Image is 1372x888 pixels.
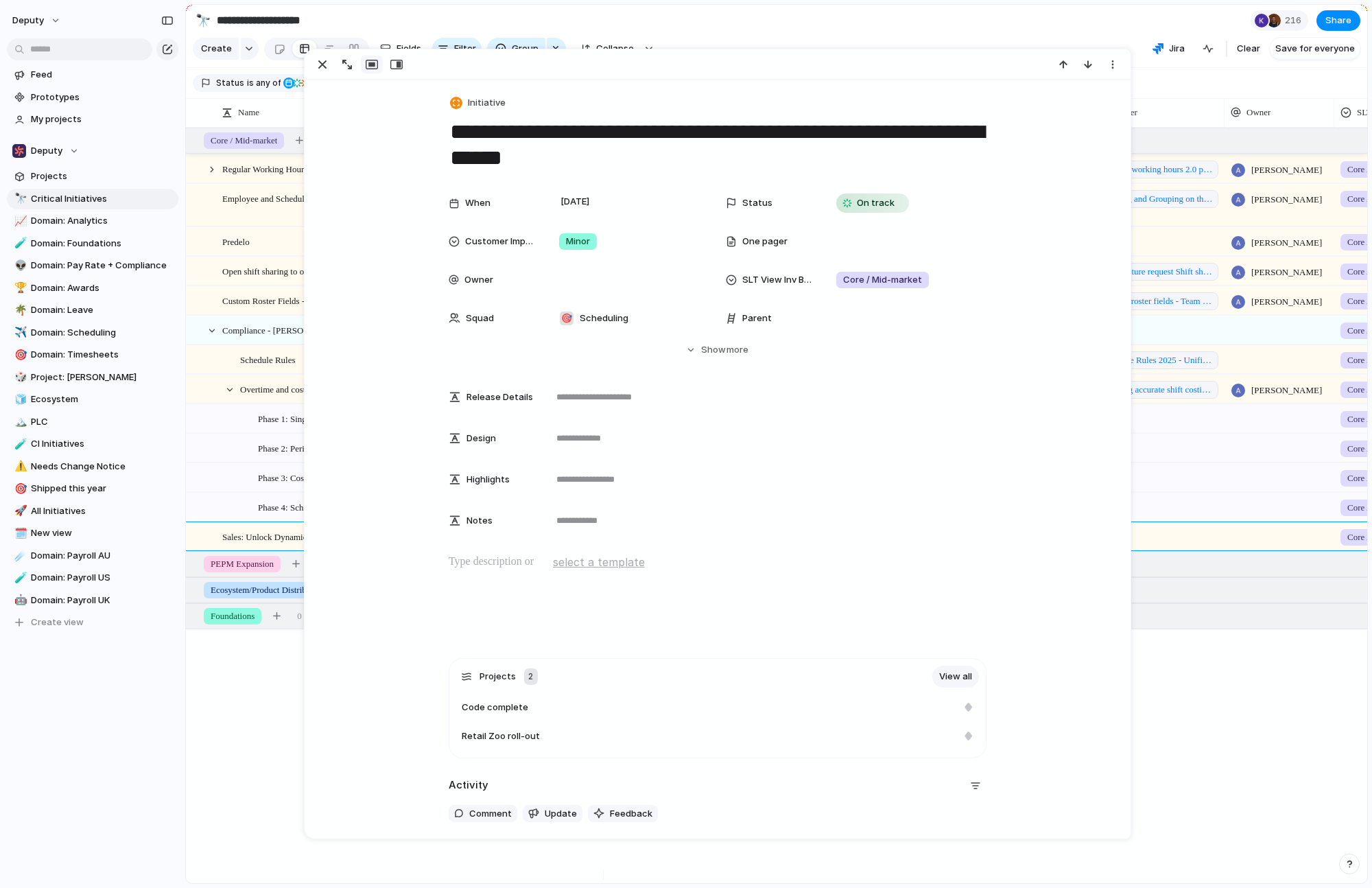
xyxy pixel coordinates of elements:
[14,548,24,563] div: ☄️
[196,11,211,30] div: 🔭
[7,255,178,276] a: 👽Domain: Pay Rate + Compliance
[7,141,178,161] button: Deputy
[465,235,536,248] span: Customer Impact
[742,196,772,210] span: Status
[14,258,24,274] div: 👽
[1084,351,1218,369] a: Schedule Rules 2025 - Unified Rules Engine
[462,701,528,714] span: Code complete
[7,278,178,299] a: 🏆Domain: Awards
[7,546,178,566] a: ☄️Domain: Payroll AU
[211,557,274,571] span: PEPM Expansion
[1237,42,1260,56] span: Clear
[462,729,540,743] span: Retail Zoo roll-out
[240,381,395,397] span: Overtime and cost breakdowns on schedule
[1101,163,1214,176] span: Regular working hours 2.0 pre-migration improvements
[466,312,494,325] span: Squad
[258,469,447,485] span: Phase 3: Cost & Overtime warning on getSuggestion
[1101,353,1214,367] span: Schedule Rules 2025 - Unified Rules Engine
[7,211,178,231] div: 📈Domain: Analytics
[14,303,24,318] div: 🌴
[932,666,979,688] a: View all
[31,113,174,126] span: My projects
[701,343,726,357] span: Show
[397,42,421,56] span: Fields
[843,273,922,287] span: Core / Mid-market
[466,514,493,528] span: Notes
[12,549,26,563] button: ☄️
[211,609,255,623] span: Foundations
[857,196,895,210] span: On track
[742,235,788,248] span: One pager
[742,312,772,325] span: Parent
[447,93,510,113] button: Initiative
[14,414,24,430] div: 🏔️
[14,526,24,541] div: 🗓️
[1285,14,1305,27] span: 216
[14,325,24,340] div: ✈️
[465,196,490,210] span: When
[31,526,174,540] span: New view
[258,499,456,515] span: Phase 4: Scheduling external Cost & Overtime warning
[571,38,641,60] button: Collapse
[1084,381,1218,399] a: Bringing accurate shift costings to the schedule which unlocks better overtime management
[12,371,26,384] button: 🎲
[31,326,174,340] span: Domain: Scheduling
[258,440,465,456] span: Phase 2: Period Cost & Overtime warning (single & bulk)
[12,14,44,27] span: deputy
[31,393,174,406] span: Ecosystem
[14,347,24,363] div: 🎯
[726,343,748,357] span: more
[14,436,24,452] div: 🧪
[466,473,510,487] span: Highlights
[12,571,26,585] button: 🧪
[1251,236,1322,250] span: [PERSON_NAME]
[222,292,376,308] span: Custom Roster Fields - Employee Visiblity
[1084,190,1218,208] a: Filtering and Grouping on the schedule
[31,549,174,563] span: Domain: Payroll AU
[258,410,427,426] span: Phase 1: Single shift Cost & Overtime Warning
[588,805,658,823] button: Feedback
[31,504,174,518] span: All Initiatives
[12,326,26,340] button: ✈️
[7,523,178,544] div: 🗓️New view
[7,478,178,499] div: 🎯Shipped this year
[12,393,26,406] button: 🧊
[1275,42,1355,56] span: Save for everyone
[512,42,539,56] span: Group
[1084,292,1218,310] a: Custom roster fields - Team member visiblity
[14,213,24,229] div: 📈
[464,273,493,287] span: Owner
[1101,192,1214,206] span: Filtering and Grouping on the schedule
[211,583,324,597] span: Ecosystem/Product Distribution
[7,233,178,254] div: 🧪Domain: Foundations
[12,504,26,518] button: 🚀
[7,189,178,209] a: 🔭Critical Initiatives
[449,805,517,823] button: Comment
[6,10,68,32] button: deputy
[7,568,178,588] div: 🧪Domain: Payroll US
[12,192,26,206] button: 🔭
[480,670,516,683] span: Projects
[1169,42,1185,56] span: Jira
[12,415,26,429] button: 🏔️
[222,322,344,338] span: Compliance - [PERSON_NAME]
[12,281,26,295] button: 🏆
[7,434,178,454] a: 🧪CI Initiatives
[7,367,178,388] a: 🎲Project: [PERSON_NAME]
[31,91,174,104] span: Prototypes
[375,38,427,60] button: Fields
[469,807,512,821] span: Comment
[1251,384,1322,397] span: [PERSON_NAME]
[14,235,24,251] div: 🧪
[192,10,214,32] button: 🔭
[7,389,178,410] a: 🧊Ecosystem
[1084,263,1218,281] a: Idea Feature request Shift sharing to other locations within the business
[7,501,178,522] a: 🚀All Initiatives
[742,273,814,287] span: SLT View Inv Bucket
